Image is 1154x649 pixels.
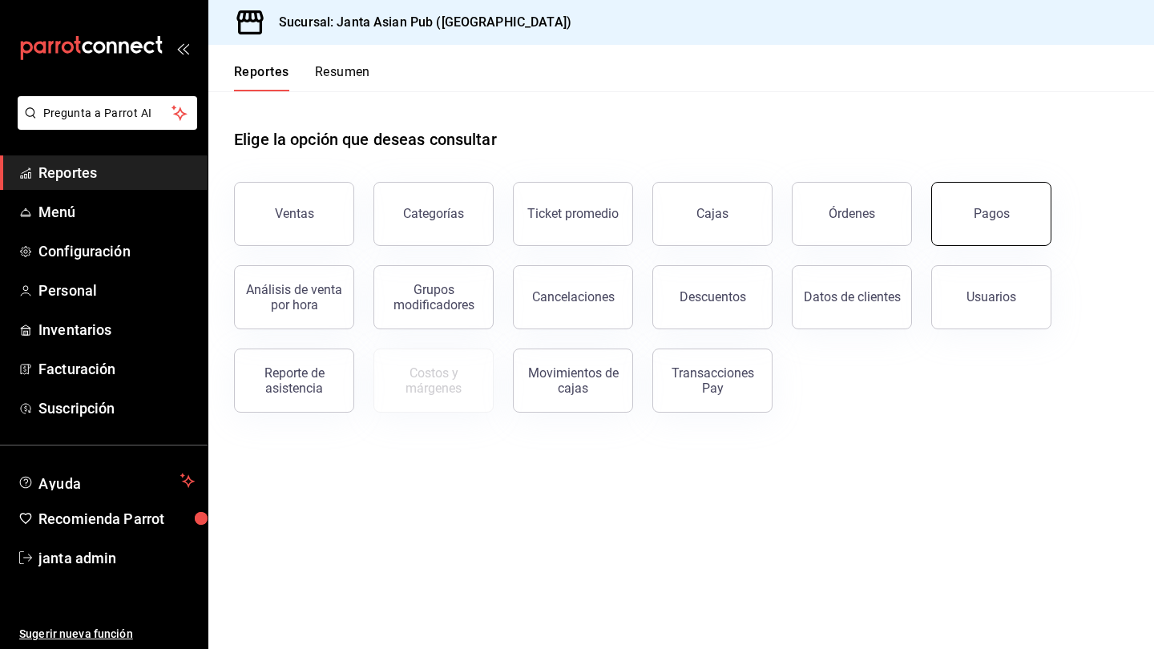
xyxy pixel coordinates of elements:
[19,626,195,643] span: Sugerir nueva función
[373,182,494,246] button: Categorías
[234,64,370,91] div: navigation tabs
[11,116,197,133] a: Pregunta a Parrot AI
[266,13,571,32] h3: Sucursal: Janta Asian Pub ([GEOGRAPHIC_DATA])
[38,358,195,380] span: Facturación
[234,127,497,151] h1: Elige la opción que deseas consultar
[532,289,615,304] div: Cancelaciones
[384,365,483,396] div: Costos y márgenes
[829,206,875,221] div: Órdenes
[38,280,195,301] span: Personal
[38,508,195,530] span: Recomienda Parrot
[244,282,344,312] div: Análisis de venta por hora
[38,547,195,569] span: janta admin
[931,182,1051,246] button: Pagos
[792,265,912,329] button: Datos de clientes
[38,397,195,419] span: Suscripción
[38,201,195,223] span: Menú
[792,182,912,246] button: Órdenes
[513,349,633,413] button: Movimientos de cajas
[663,365,762,396] div: Transacciones Pay
[38,162,195,183] span: Reportes
[43,105,172,122] span: Pregunta a Parrot AI
[176,42,189,54] button: open_drawer_menu
[652,182,773,246] a: Cajas
[696,204,729,224] div: Cajas
[38,471,174,490] span: Ayuda
[513,265,633,329] button: Cancelaciones
[652,265,773,329] button: Descuentos
[275,206,314,221] div: Ventas
[234,349,354,413] button: Reporte de asistencia
[680,289,746,304] div: Descuentos
[234,265,354,329] button: Análisis de venta por hora
[974,206,1010,221] div: Pagos
[513,182,633,246] button: Ticket promedio
[244,365,344,396] div: Reporte de asistencia
[384,282,483,312] div: Grupos modificadores
[652,349,773,413] button: Transacciones Pay
[38,319,195,341] span: Inventarios
[966,289,1016,304] div: Usuarios
[38,240,195,262] span: Configuración
[18,96,197,130] button: Pregunta a Parrot AI
[804,289,901,304] div: Datos de clientes
[403,206,464,221] div: Categorías
[527,206,619,221] div: Ticket promedio
[373,265,494,329] button: Grupos modificadores
[373,349,494,413] button: Contrata inventarios para ver este reporte
[234,64,289,91] button: Reportes
[315,64,370,91] button: Resumen
[931,265,1051,329] button: Usuarios
[523,365,623,396] div: Movimientos de cajas
[234,182,354,246] button: Ventas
